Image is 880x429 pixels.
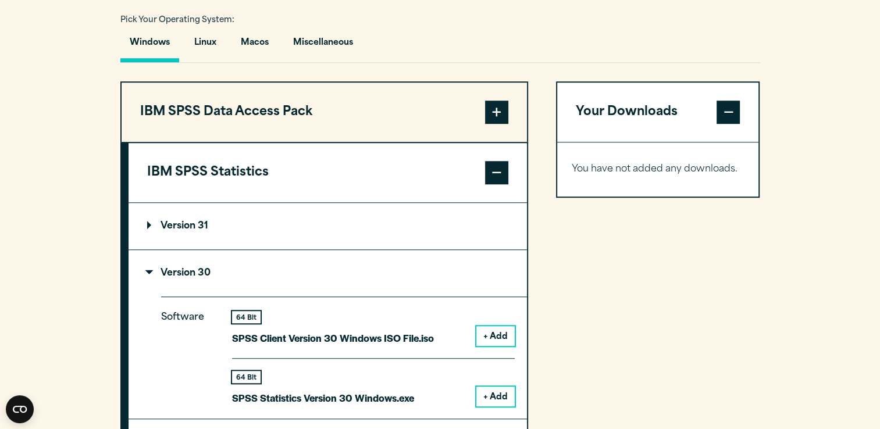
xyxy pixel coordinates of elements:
span: Pick Your Operating System: [120,16,234,24]
summary: Version 30 [129,250,527,296]
button: Open CMP widget [6,395,34,423]
p: Version 31 [147,221,208,231]
div: 64 Bit [232,371,261,383]
button: + Add [476,326,515,346]
p: You have not added any downloads. [572,161,744,178]
p: Software [161,309,213,397]
button: IBM SPSS Statistics [129,143,527,202]
button: Windows [120,29,179,62]
div: 64 Bit [232,311,261,323]
button: + Add [476,387,515,406]
p: SPSS Client Version 30 Windows ISO File.iso [232,330,434,346]
button: Miscellaneous [284,29,362,62]
p: SPSS Statistics Version 30 Windows.exe [232,389,414,406]
p: Version 30 [147,269,211,278]
summary: Version 31 [129,203,527,249]
button: Your Downloads [557,83,759,142]
button: Linux [185,29,226,62]
button: IBM SPSS Data Access Pack [122,83,527,142]
div: Your Downloads [557,142,759,196]
button: Macos [231,29,278,62]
